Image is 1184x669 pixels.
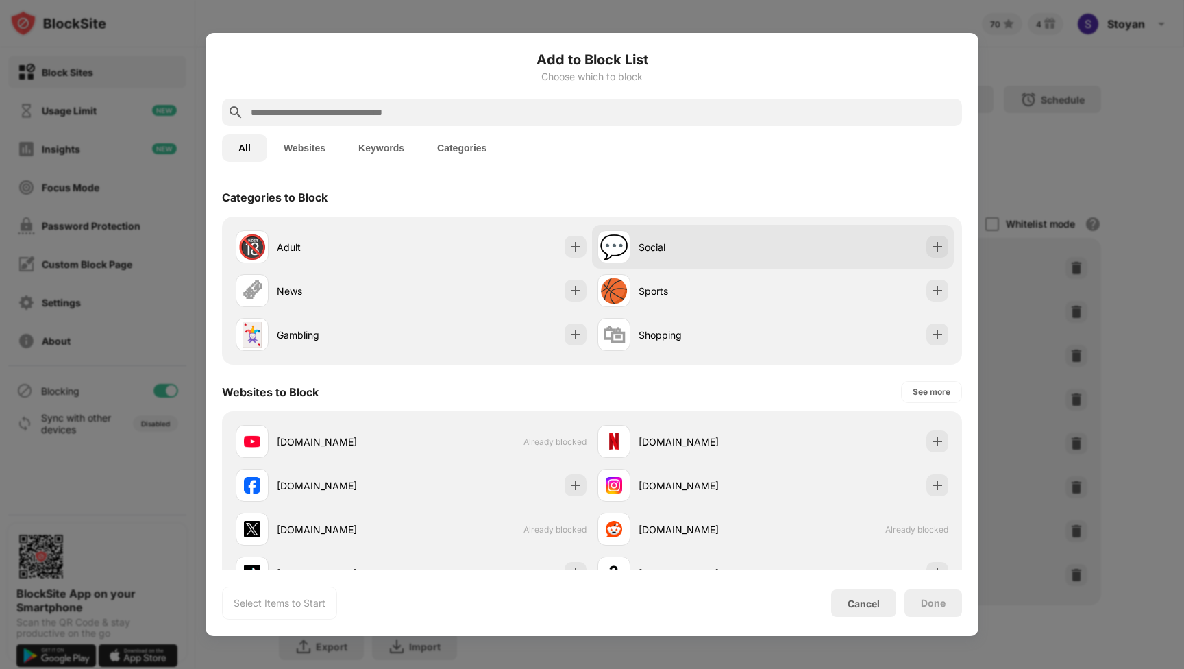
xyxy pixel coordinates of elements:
div: Gambling [277,328,411,342]
div: Cancel [848,598,880,609]
div: 🔞 [238,233,267,261]
div: Select Items to Start [234,596,325,610]
div: Social [639,240,773,254]
span: Already blocked [885,524,948,535]
h6: Add to Block List [222,49,962,70]
button: Categories [421,134,503,162]
div: [DOMAIN_NAME] [639,522,773,537]
div: [DOMAIN_NAME] [277,435,411,449]
span: Already blocked [523,524,587,535]
div: Done [921,598,946,609]
div: [DOMAIN_NAME] [639,478,773,493]
div: 🏀 [600,277,628,305]
div: [DOMAIN_NAME] [639,435,773,449]
span: Already blocked [523,437,587,447]
img: favicons [244,477,260,494]
img: favicons [244,433,260,450]
div: [DOMAIN_NAME] [639,566,773,581]
img: favicons [606,477,622,494]
div: 🛍 [602,321,626,349]
div: News [277,284,411,298]
div: [DOMAIN_NAME] [277,478,411,493]
img: favicons [244,521,260,537]
div: [DOMAIN_NAME] [277,566,411,581]
div: Shopping [639,328,773,342]
img: favicons [606,433,622,450]
div: [DOMAIN_NAME] [277,522,411,537]
div: 🗞 [241,277,264,305]
div: Websites to Block [222,385,319,399]
img: search.svg [227,104,244,121]
div: 🃏 [238,321,267,349]
button: Keywords [342,134,421,162]
div: Categories to Block [222,191,328,204]
div: Sports [639,284,773,298]
img: favicons [606,521,622,537]
button: Websites [267,134,342,162]
div: Adult [277,240,411,254]
div: Choose which to block [222,71,962,82]
button: All [222,134,267,162]
div: See more [913,385,950,399]
img: favicons [244,565,260,581]
img: favicons [606,565,622,581]
div: 💬 [600,233,628,261]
